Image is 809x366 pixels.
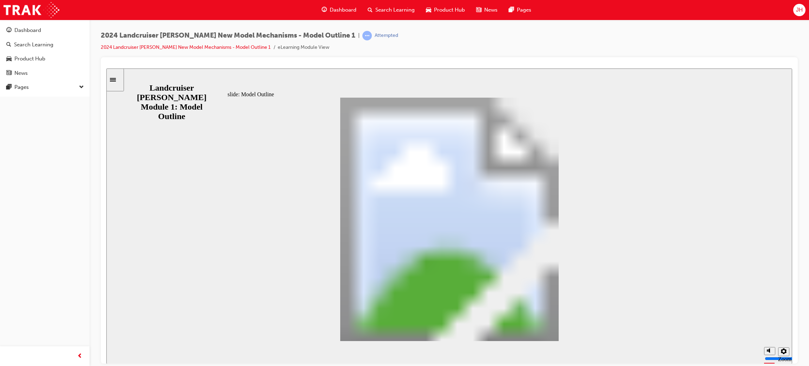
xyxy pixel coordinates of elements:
span: JH [796,6,803,14]
li: eLearning Module View [278,44,329,52]
span: | [358,32,360,40]
div: Pages [14,83,29,91]
img: Trak [4,2,59,18]
a: Product Hub [3,52,87,65]
button: DashboardSearch LearningProduct HubNews [3,22,87,81]
button: Pages [3,81,87,94]
span: guage-icon [6,27,12,34]
span: news-icon [6,70,12,77]
span: learningRecordVerb_ATTEMPT-icon [362,31,372,40]
span: car-icon [6,56,12,62]
div: Search Learning [14,41,53,49]
a: 2024 Landcruiser [PERSON_NAME] New Model Mechanisms - Model Outline 1 [101,44,271,50]
a: Search Learning [3,38,87,51]
span: guage-icon [322,6,327,14]
div: News [14,69,28,77]
button: Mute (Ctrl+Alt+M) [658,279,669,287]
span: Search Learning [375,6,415,14]
span: News [484,6,498,14]
div: misc controls [654,273,682,295]
a: car-iconProduct Hub [420,3,471,17]
span: news-icon [476,6,481,14]
a: news-iconNews [471,3,503,17]
span: Product Hub [434,6,465,14]
span: down-icon [79,83,84,92]
span: search-icon [6,42,11,48]
button: JH [793,4,805,16]
span: prev-icon [77,352,83,361]
a: Dashboard [3,24,87,37]
a: guage-iconDashboard [316,3,362,17]
div: Attempted [375,32,398,39]
span: search-icon [368,6,373,14]
span: car-icon [426,6,431,14]
div: Dashboard [14,26,41,34]
a: search-iconSearch Learning [362,3,420,17]
a: pages-iconPages [503,3,537,17]
span: pages-icon [509,6,514,14]
span: Pages [517,6,531,14]
span: Dashboard [330,6,356,14]
input: volume [658,287,704,293]
div: Product Hub [14,55,45,63]
span: pages-icon [6,84,12,91]
span: 2024 Landcruiser [PERSON_NAME] New Model Mechanisms - Model Outline 1 [101,32,355,40]
button: Settings [672,279,683,288]
label: Zoom to fit [672,288,685,306]
a: News [3,67,87,80]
